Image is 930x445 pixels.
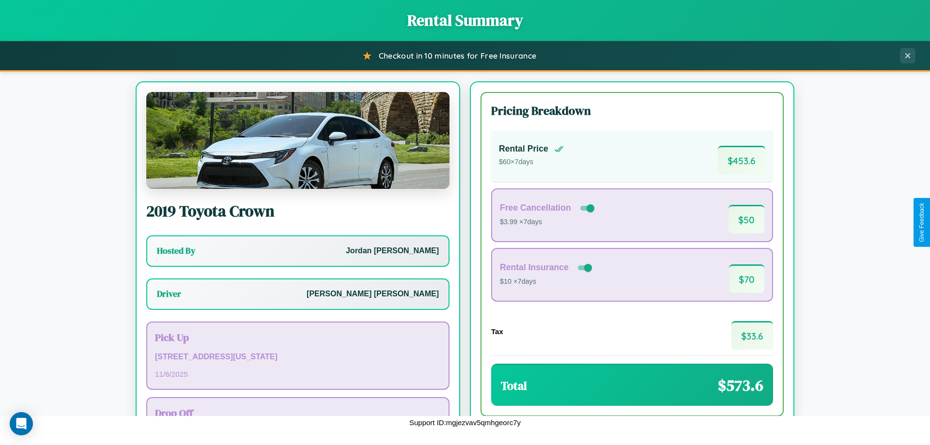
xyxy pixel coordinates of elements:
div: Give Feedback [918,203,925,242]
h3: Total [501,378,527,394]
p: [PERSON_NAME] [PERSON_NAME] [307,287,439,301]
p: [STREET_ADDRESS][US_STATE] [155,350,441,364]
h3: Drop Off [155,406,441,420]
h3: Pricing Breakdown [491,103,773,119]
h4: Rental Price [499,144,548,154]
h4: Free Cancellation [500,203,571,213]
h2: 2019 Toyota Crown [146,200,449,222]
p: $3.99 × 7 days [500,216,596,229]
p: Support ID: mgjezvav5qmhgeorc7y [409,416,521,429]
p: Jordan [PERSON_NAME] [346,244,439,258]
span: $ 453.6 [718,146,765,174]
h4: Tax [491,327,503,336]
p: $10 × 7 days [500,276,594,288]
span: $ 50 [728,205,764,233]
h3: Hosted By [157,245,195,257]
p: 11 / 6 / 2025 [155,368,441,381]
h3: Driver [157,288,181,300]
h3: Pick Up [155,330,441,344]
img: Toyota Crown [146,92,449,189]
div: Open Intercom Messenger [10,412,33,435]
h4: Rental Insurance [500,262,569,273]
span: $ 70 [729,264,764,293]
span: $ 573.6 [718,375,763,396]
p: $ 60 × 7 days [499,156,564,169]
span: $ 33.6 [731,321,773,350]
span: Checkout in 10 minutes for Free Insurance [379,51,536,61]
h1: Rental Summary [10,10,920,31]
